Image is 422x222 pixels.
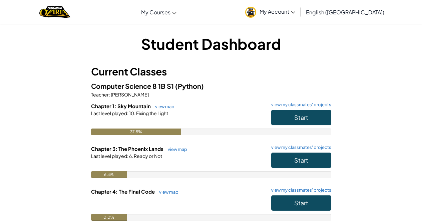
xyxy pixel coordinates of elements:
[91,64,331,79] h3: Current Classes
[303,3,388,21] a: English ([GEOGRAPHIC_DATA])
[135,110,168,116] span: Fixing the Light
[271,153,331,168] button: Start
[39,5,70,19] img: Home
[294,114,308,121] span: Start
[156,189,178,195] a: view map
[91,129,181,135] div: 37.5%
[127,110,128,116] span: :
[128,153,133,159] span: 6.
[91,91,109,97] span: Teacher
[271,110,331,125] button: Start
[133,153,162,159] span: Ready or Not
[260,8,295,15] span: My Account
[294,199,308,207] span: Start
[164,147,187,152] a: view map
[268,188,331,192] a: view my classmates' projects
[294,156,308,164] span: Start
[91,33,331,54] h1: Student Dashboard
[91,146,164,152] span: Chapter 3: The Phoenix Lands
[175,82,204,90] span: (Python)
[91,110,127,116] span: Last level played
[152,104,174,109] a: view map
[110,91,149,97] span: [PERSON_NAME]
[271,195,331,211] button: Start
[109,91,110,97] span: :
[245,7,256,18] img: avatar
[306,9,384,16] span: English ([GEOGRAPHIC_DATA])
[128,110,135,116] span: 10.
[91,153,127,159] span: Last level played
[91,82,175,90] span: Computer Science 8 1B S1
[138,3,180,21] a: My Courses
[268,145,331,150] a: view my classmates' projects
[91,214,127,221] div: 0.0%
[91,103,152,109] span: Chapter 1: Sky Mountain
[268,102,331,107] a: view my classmates' projects
[91,188,156,195] span: Chapter 4: The Final Code
[91,171,127,178] div: 6.3%
[127,153,128,159] span: :
[141,9,170,16] span: My Courses
[242,1,299,22] a: My Account
[39,5,70,19] a: Ozaria by CodeCombat logo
